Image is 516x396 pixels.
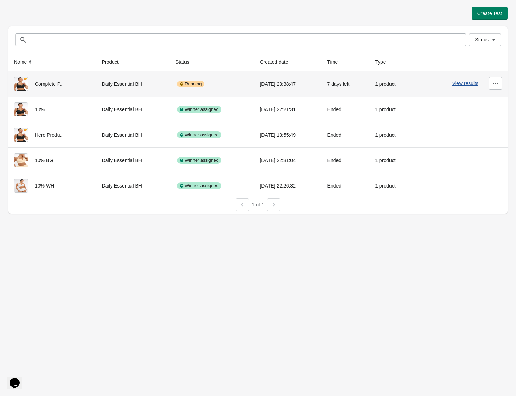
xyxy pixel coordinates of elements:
span: 1 of 1 [252,202,264,207]
div: Complete P... [14,77,91,91]
div: Winner assigned [177,157,221,164]
div: Hero Produ... [14,128,91,142]
div: Daily Essential BH [102,153,164,167]
span: Create Test [477,10,502,16]
button: Status [173,56,199,68]
div: 1 product [375,153,409,167]
div: 7 days left [327,77,364,91]
div: Ended [327,153,364,167]
button: Product [99,56,128,68]
div: Daily Essential BH [102,179,164,193]
div: 10% WH [14,179,91,193]
div: Daily Essential BH [102,77,164,91]
div: Running [177,81,204,87]
div: 1 product [375,179,409,193]
button: Type [372,56,395,68]
button: Time [325,56,348,68]
div: Winner assigned [177,106,221,113]
button: Create Test [472,7,508,20]
div: [DATE] 22:31:04 [260,153,316,167]
button: Status [469,33,501,46]
div: Ended [327,102,364,116]
div: Winner assigned [177,182,221,189]
span: Status [475,37,489,43]
button: Name [11,56,37,68]
iframe: chat widget [7,368,29,389]
div: 1 product [375,102,409,116]
div: Ended [327,128,364,142]
div: 10% BG [14,153,91,167]
div: 10% [14,102,91,116]
button: View results [452,81,478,86]
div: Winner assigned [177,131,221,138]
div: [DATE] 22:21:31 [260,102,316,116]
div: 1 product [375,77,409,91]
div: Daily Essential BH [102,128,164,142]
div: 1 product [375,128,409,142]
button: Created date [257,56,298,68]
div: [DATE] 22:26:32 [260,179,316,193]
div: [DATE] 13:55:49 [260,128,316,142]
div: [DATE] 23:38:47 [260,77,316,91]
div: Ended [327,179,364,193]
div: Daily Essential BH [102,102,164,116]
